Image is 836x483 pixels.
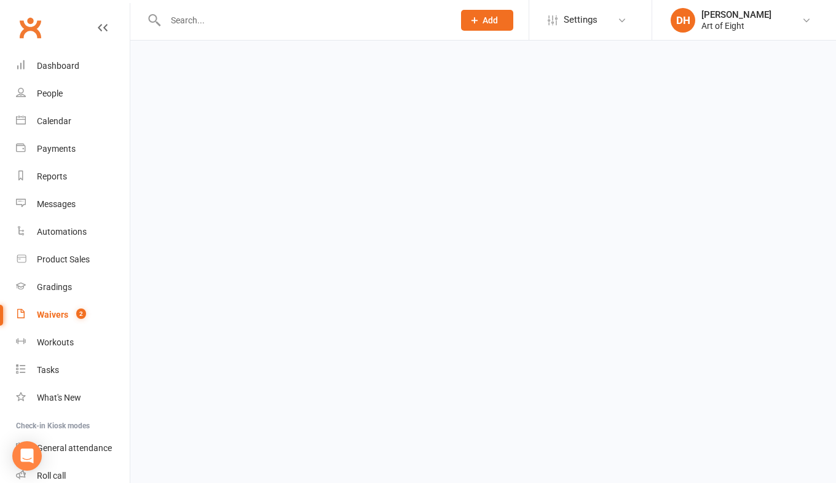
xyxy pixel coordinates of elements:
div: People [37,88,63,98]
a: Waivers 2 [16,301,130,329]
a: Tasks [16,356,130,384]
div: Payments [37,144,76,154]
div: Art of Eight [701,20,771,31]
div: Gradings [37,282,72,292]
div: Calendar [37,116,71,126]
input: Search... [162,12,445,29]
div: DH [671,8,695,33]
div: Workouts [37,337,74,347]
span: 2 [76,308,86,319]
div: Reports [37,171,67,181]
button: Add [461,10,513,31]
div: Waivers [37,310,68,320]
div: Open Intercom Messenger [12,441,42,471]
div: Messages [37,199,76,209]
a: Messages [16,190,130,218]
a: Payments [16,135,130,163]
a: General attendance kiosk mode [16,434,130,462]
div: [PERSON_NAME] [701,9,771,20]
div: Tasks [37,365,59,375]
a: People [16,80,130,108]
div: Roll call [37,471,66,481]
div: Product Sales [37,254,90,264]
span: Add [483,15,498,25]
a: Workouts [16,329,130,356]
div: Automations [37,227,87,237]
a: Dashboard [16,52,130,80]
a: Automations [16,218,130,246]
a: Gradings [16,273,130,301]
a: What's New [16,384,130,412]
div: Dashboard [37,61,79,71]
a: Calendar [16,108,130,135]
a: Reports [16,163,130,190]
a: Product Sales [16,246,130,273]
div: General attendance [37,443,112,453]
a: Clubworx [15,12,45,43]
div: What's New [37,393,81,402]
span: Settings [564,6,597,34]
